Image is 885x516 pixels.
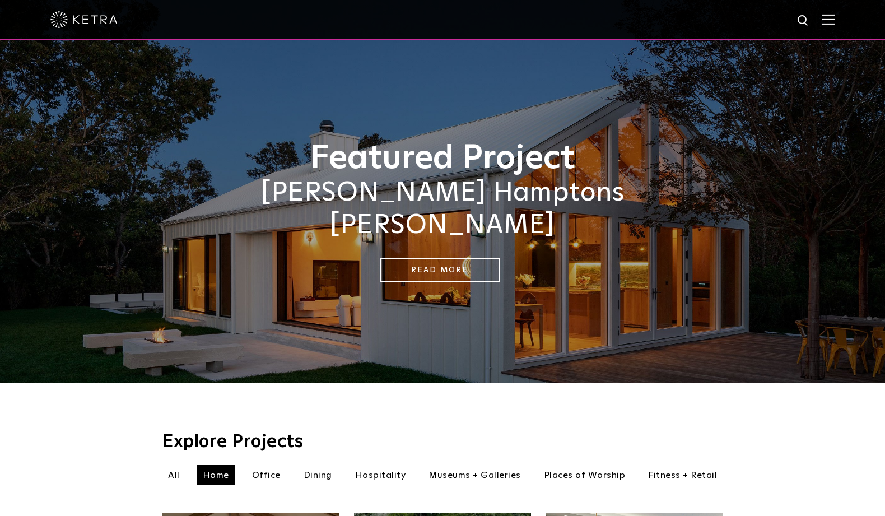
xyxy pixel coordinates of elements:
li: All [162,465,185,485]
h1: Featured Project [162,140,723,177]
h3: Explore Projects [162,433,723,451]
h2: [PERSON_NAME] Hamptons [PERSON_NAME] [162,177,723,241]
li: Museums + Galleries [423,465,527,485]
img: search icon [796,14,811,28]
li: Fitness + Retail [642,465,723,485]
img: ketra-logo-2019-white [50,11,118,28]
a: Read More [380,258,500,282]
li: Home [197,465,235,485]
li: Office [246,465,286,485]
li: Dining [298,465,338,485]
li: Places of Worship [538,465,631,485]
img: Hamburger%20Nav.svg [822,14,835,25]
li: Hospitality [350,465,412,485]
